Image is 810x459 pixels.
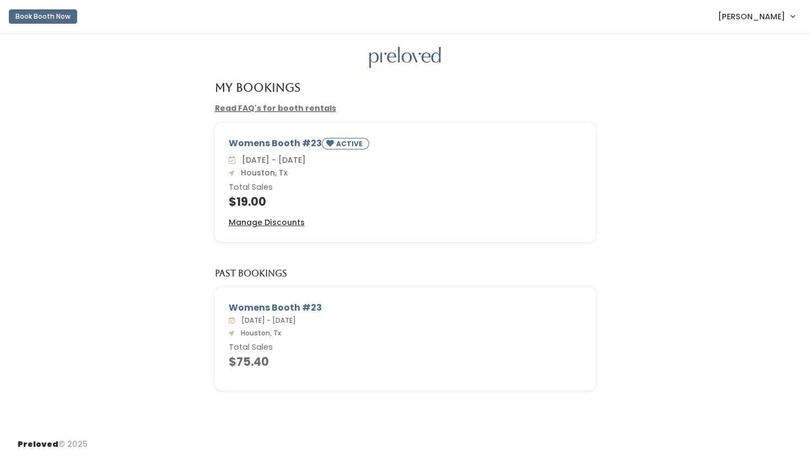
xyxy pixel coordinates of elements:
a: Read FAQ's for booth rentals [215,103,336,114]
span: Houston, Tx [236,328,281,338]
div: Womens Booth #23 [229,301,582,314]
span: [PERSON_NAME] [718,10,785,23]
small: ACTIVE [336,139,365,148]
span: Houston, Tx [236,167,288,178]
h5: Past Bookings [215,269,287,279]
a: Book Booth Now [9,4,77,29]
h6: Total Sales [229,183,582,192]
span: [DATE] - [DATE] [237,316,296,325]
a: Manage Discounts [229,217,305,228]
span: [DATE] - [DATE] [237,154,306,166]
h4: $75.40 [229,355,582,368]
h4: My Bookings [215,81,300,94]
span: Preloved [18,439,58,450]
h4: $19.00 [229,195,582,208]
button: Book Booth Now [9,9,77,24]
div: Womens Booth #23 [229,137,582,154]
a: [PERSON_NAME] [707,4,806,28]
div: © 2025 [18,430,88,450]
img: preloved logo [369,47,441,68]
h6: Total Sales [229,343,582,352]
